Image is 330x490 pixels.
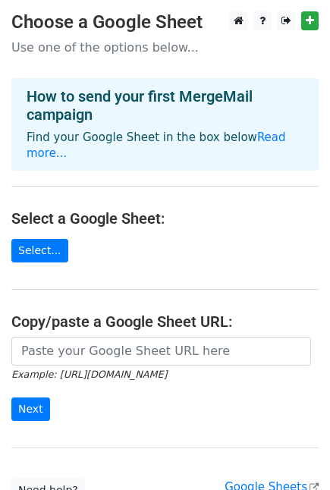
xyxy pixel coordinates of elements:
input: Paste your Google Sheet URL here [11,337,311,366]
a: Read more... [27,130,286,160]
h4: Select a Google Sheet: [11,209,319,228]
small: Example: [URL][DOMAIN_NAME] [11,369,167,380]
p: Use one of the options below... [11,39,319,55]
h4: How to send your first MergeMail campaign [27,87,303,124]
p: Find your Google Sheet in the box below [27,130,303,162]
a: Select... [11,239,68,262]
input: Next [11,397,50,421]
h4: Copy/paste a Google Sheet URL: [11,313,319,331]
h3: Choose a Google Sheet [11,11,319,33]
